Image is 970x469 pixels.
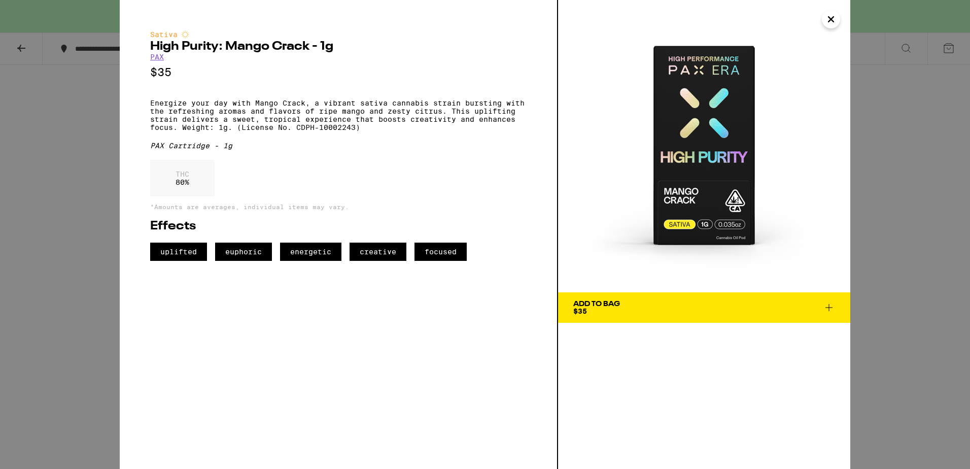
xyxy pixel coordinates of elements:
[150,220,527,232] h2: Effects
[414,243,467,261] span: focused
[150,142,527,150] div: PAX Cartridge - 1g
[280,243,341,261] span: energetic
[350,243,406,261] span: creative
[573,300,620,308] div: Add To Bag
[176,170,189,178] p: THC
[181,30,189,39] img: sativaColor.svg
[6,7,73,15] span: Hi. Need any help?
[150,30,527,39] div: Sativa
[822,10,840,28] button: Close
[150,243,207,261] span: uplifted
[150,53,164,61] a: PAX
[150,204,527,210] p: *Amounts are averages, individual items may vary.
[150,99,527,131] p: Energize your day with Mango Crack, a vibrant sativa cannabis strain bursting with the refreshing...
[150,160,215,196] div: 80 %
[558,292,850,323] button: Add To Bag$35
[215,243,272,261] span: euphoric
[150,66,527,79] p: $35
[573,307,587,315] span: $35
[150,41,527,53] h2: High Purity: Mango Crack - 1g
